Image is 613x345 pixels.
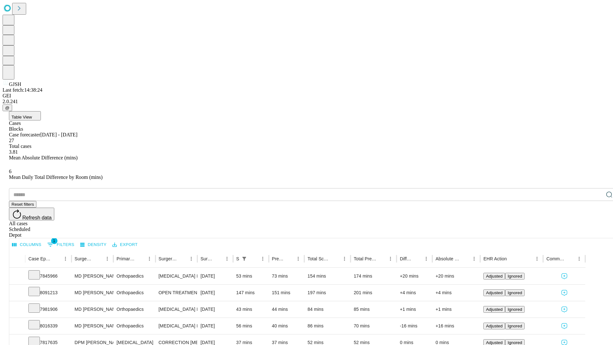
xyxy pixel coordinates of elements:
[354,318,394,334] div: 70 mins
[28,256,51,261] div: Case Epic Id
[400,301,429,318] div: +1 mins
[240,254,249,263] button: Show filters
[52,254,61,263] button: Sort
[486,340,503,345] span: Adjusted
[486,274,503,279] span: Adjusted
[187,254,196,263] button: Menu
[201,268,230,284] div: [DATE]
[75,285,110,301] div: MD [PERSON_NAME] [PERSON_NAME]
[435,318,477,334] div: +16 mins
[75,256,93,261] div: Surgeon Name
[28,268,68,284] div: 7845966
[461,254,470,263] button: Sort
[9,138,14,143] span: 27
[505,306,525,313] button: Ignored
[201,256,213,261] div: Surgery Date
[272,256,284,261] div: Predicted In Room Duration
[9,208,54,220] button: Refresh data
[223,254,231,263] button: Menu
[507,254,516,263] button: Sort
[483,256,507,261] div: EHR Action
[61,254,70,263] button: Menu
[5,105,10,110] span: @
[159,256,177,261] div: Surgery Name
[9,132,40,137] span: Case forecaster
[11,202,34,207] span: Reset filters
[307,268,347,284] div: 154 mins
[483,323,505,329] button: Adjusted
[201,318,230,334] div: [DATE]
[3,87,42,93] span: Last fetch: 14:38:24
[9,149,18,155] span: 3.81
[508,340,522,345] span: Ignored
[28,301,68,318] div: 7981906
[354,285,394,301] div: 201 mins
[272,285,301,301] div: 151 mins
[75,301,110,318] div: MD [PERSON_NAME] [PERSON_NAME]
[136,254,145,263] button: Sort
[117,256,135,261] div: Primary Service
[272,318,301,334] div: 40 mins
[9,201,36,208] button: Reset filters
[12,321,22,332] button: Expand
[307,301,347,318] div: 84 mins
[435,268,477,284] div: +20 mins
[272,268,301,284] div: 73 mins
[508,290,522,295] span: Ignored
[486,324,503,328] span: Adjusted
[40,132,77,137] span: [DATE] - [DATE]
[413,254,422,263] button: Sort
[566,254,575,263] button: Sort
[508,274,522,279] span: Ignored
[117,268,152,284] div: Orthopaedics
[12,304,22,315] button: Expand
[3,93,610,99] div: GEI
[75,318,110,334] div: MD [PERSON_NAME] [PERSON_NAME]
[435,256,460,261] div: Absolute Difference
[3,99,610,104] div: 2.0.241
[3,104,12,111] button: @
[9,169,11,174] span: 6
[575,254,584,263] button: Menu
[483,306,505,313] button: Adjusted
[201,301,230,318] div: [DATE]
[435,285,477,301] div: +4 mins
[28,318,68,334] div: 8016339
[145,254,154,263] button: Menu
[258,254,267,263] button: Menu
[11,115,32,119] span: Table View
[505,273,525,280] button: Ignored
[486,290,503,295] span: Adjusted
[159,318,194,334] div: [MEDICAL_DATA] RELEASE
[201,285,230,301] div: [DATE]
[117,318,152,334] div: Orthopaedics
[94,254,103,263] button: Sort
[75,268,110,284] div: MD [PERSON_NAME] [PERSON_NAME]
[294,254,303,263] button: Menu
[400,285,429,301] div: +4 mins
[470,254,479,263] button: Menu
[9,143,31,149] span: Total cases
[111,240,139,250] button: Export
[533,254,541,263] button: Menu
[400,256,412,261] div: Difference
[236,318,266,334] div: 56 mins
[508,307,522,312] span: Ignored
[79,240,108,250] button: Density
[508,324,522,328] span: Ignored
[285,254,294,263] button: Sort
[12,287,22,299] button: Expand
[9,155,78,160] span: Mean Absolute Difference (mins)
[117,285,152,301] div: Orthopaedics
[486,307,503,312] span: Adjusted
[178,254,187,263] button: Sort
[435,301,477,318] div: +1 mins
[117,301,152,318] div: Orthopaedics
[354,256,377,261] div: Total Predicted Duration
[28,285,68,301] div: 8091213
[422,254,431,263] button: Menu
[9,111,41,120] button: Table View
[546,256,565,261] div: Comments
[214,254,223,263] button: Sort
[12,271,22,282] button: Expand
